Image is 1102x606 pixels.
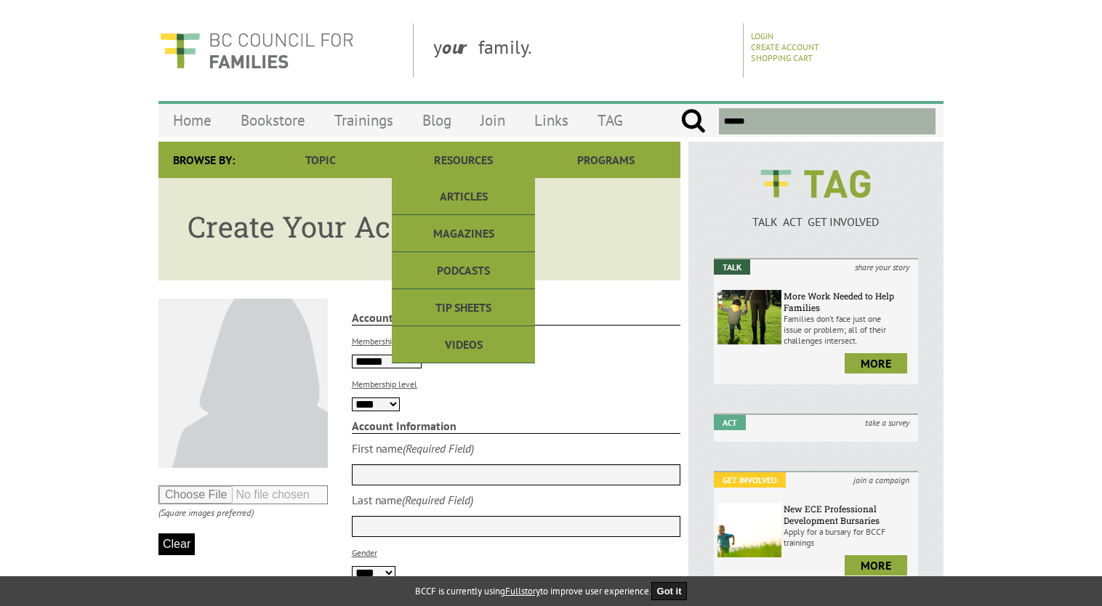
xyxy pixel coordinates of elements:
a: Topic [249,142,392,178]
a: Trainings [320,103,408,137]
a: Videos [392,326,534,363]
a: TALK ACT GET INVOLVED [714,200,918,229]
input: Submit [680,108,706,134]
i: (Required Field) [402,493,473,507]
a: more [845,353,907,373]
a: Resources [392,142,534,178]
a: Fullstory [505,585,540,597]
div: First name [352,441,403,456]
img: BCCF's TAG Logo [750,156,881,211]
a: Shopping Cart [751,52,813,63]
a: Links [520,103,583,137]
img: BC Council for FAMILIES [158,23,355,78]
i: share your story [846,259,918,275]
h1: Create Your Account [188,207,651,246]
label: Membership level [352,379,417,389]
a: Magazines [392,215,534,252]
em: Talk [714,259,750,275]
strong: Account Information [352,419,681,434]
div: Browse By: [158,142,249,178]
button: Clear [158,533,195,555]
a: Create Account [751,41,819,52]
a: Join [466,103,520,137]
i: (Square images preferred) [158,506,254,519]
p: Families don’t face just one issue or problem; all of their challenges intersect. [784,313,914,346]
i: take a survey [856,415,918,430]
p: TALK ACT GET INVOLVED [714,214,918,229]
a: Blog [408,103,466,137]
i: (Required Field) [403,441,474,456]
a: Home [158,103,226,137]
p: Apply for a bursary for BCCF trainings [784,526,914,548]
a: Podcasts [392,252,534,289]
img: Default User Photo [158,299,328,468]
a: Articles [392,178,534,215]
em: Get Involved [714,472,786,488]
strong: Account Type [352,310,681,326]
h6: More Work Needed to Help Families [784,290,914,313]
div: Last name [352,493,402,507]
h6: New ECE Professional Development Bursaries [784,503,914,526]
label: Gender [352,547,377,558]
a: Tip Sheets [392,289,534,326]
strong: our [442,35,478,59]
label: Membership type [352,336,414,347]
a: Login [751,31,773,41]
a: TAG [583,103,638,137]
div: y family. [422,23,744,78]
em: Act [714,415,746,430]
a: Programs [535,142,677,178]
a: Bookstore [226,103,320,137]
i: join a campaign [845,472,918,488]
a: more [845,555,907,575]
button: Got it [651,582,688,600]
